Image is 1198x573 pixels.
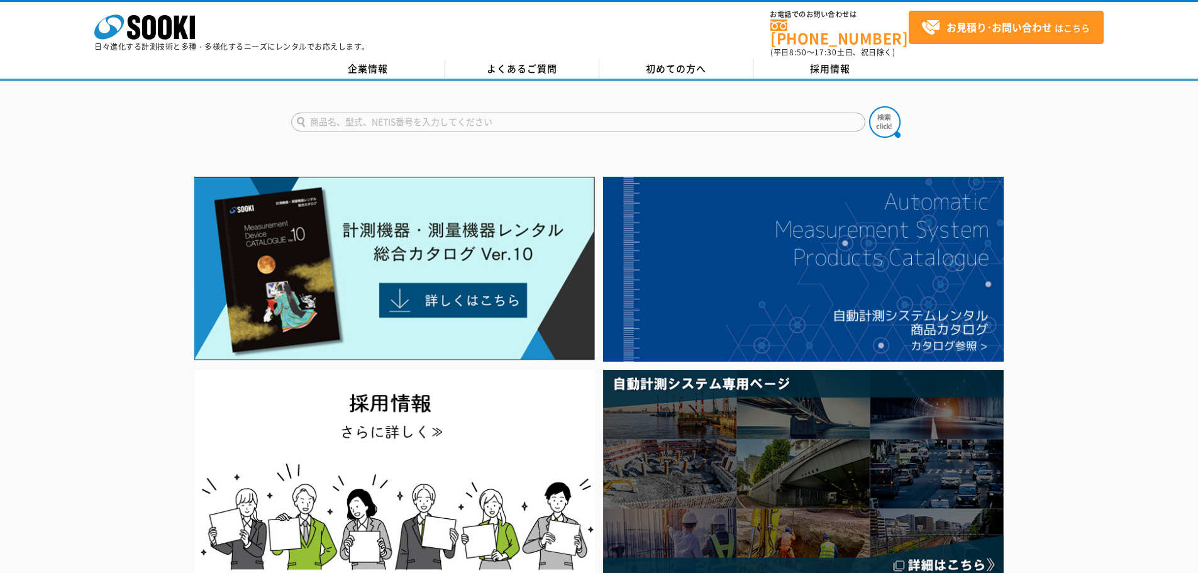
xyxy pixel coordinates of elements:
[946,19,1052,35] strong: お見積り･お問い合わせ
[599,60,753,79] a: 初めての方へ
[445,60,599,79] a: よくあるご質問
[869,106,901,138] img: btn_search.png
[770,19,909,45] a: [PHONE_NUMBER]
[646,62,706,75] span: 初めての方へ
[909,11,1104,44] a: お見積り･お問い合わせはこちら
[94,43,370,50] p: 日々進化する計測技術と多種・多様化するニーズにレンタルでお応えします。
[921,18,1090,37] span: はこちら
[789,47,807,58] span: 8:50
[814,47,837,58] span: 17:30
[753,60,907,79] a: 採用情報
[770,11,909,18] span: お電話でのお問い合わせは
[194,177,595,360] img: Catalog Ver10
[291,113,865,131] input: 商品名、型式、NETIS番号を入力してください
[291,60,445,79] a: 企業情報
[770,47,895,58] span: (平日 ～ 土日、祝日除く)
[603,177,1004,362] img: 自動計測システムカタログ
